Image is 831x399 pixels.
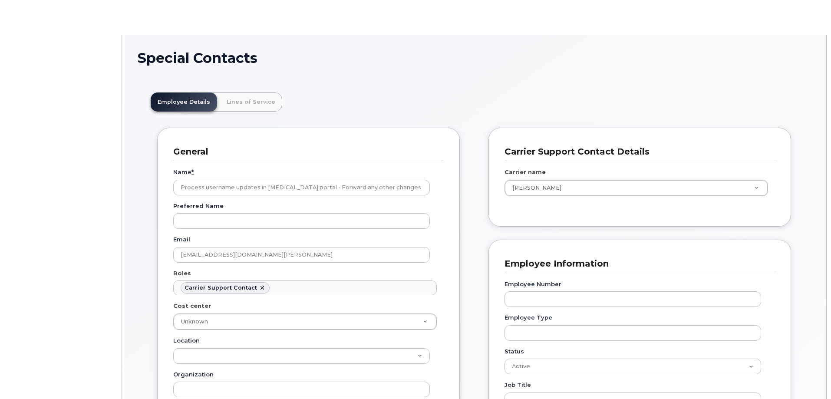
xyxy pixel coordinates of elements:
h1: Special Contacts [138,50,811,66]
label: Preferred Name [173,202,224,210]
a: [PERSON_NAME] [505,180,768,196]
label: Employee Number [505,280,561,288]
abbr: required [191,168,194,175]
label: Roles [173,269,191,277]
label: Cost center [173,302,211,310]
span: Unknown [181,318,208,325]
label: Name [173,168,194,176]
label: Carrier name [505,168,546,176]
h3: Carrier Support Contact Details [505,146,768,158]
div: Carrier Support Contact [185,284,257,291]
h3: Employee Information [505,258,768,270]
a: Employee Details [151,92,217,112]
label: Email [173,235,190,244]
label: Status [505,347,524,356]
label: Employee Type [505,313,552,322]
label: Job Title [505,381,531,389]
h3: General [173,146,437,158]
span: [PERSON_NAME] [507,184,561,192]
label: Location [173,336,200,345]
label: Organization [173,370,214,379]
a: Lines of Service [220,92,282,112]
a: Unknown [174,314,436,330]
